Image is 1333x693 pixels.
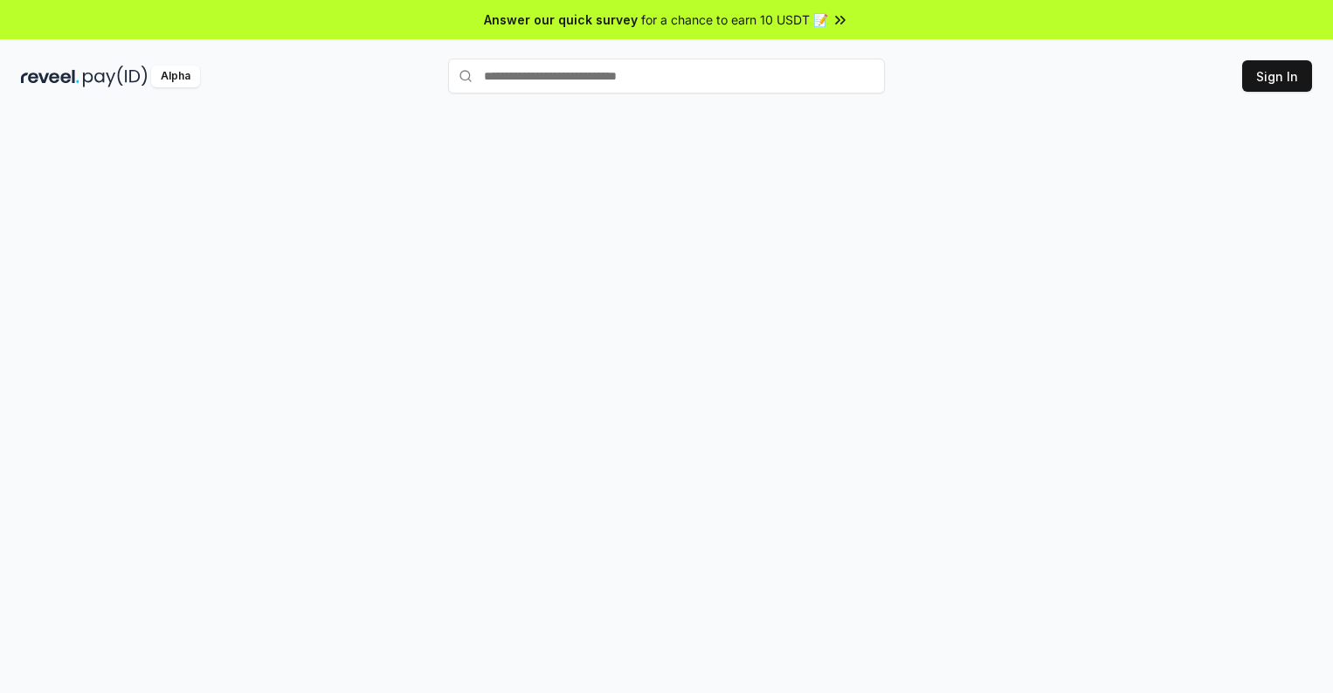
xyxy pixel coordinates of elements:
[83,66,148,87] img: pay_id
[21,66,79,87] img: reveel_dark
[484,10,638,29] span: Answer our quick survey
[1242,60,1312,92] button: Sign In
[641,10,828,29] span: for a chance to earn 10 USDT 📝
[151,66,200,87] div: Alpha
